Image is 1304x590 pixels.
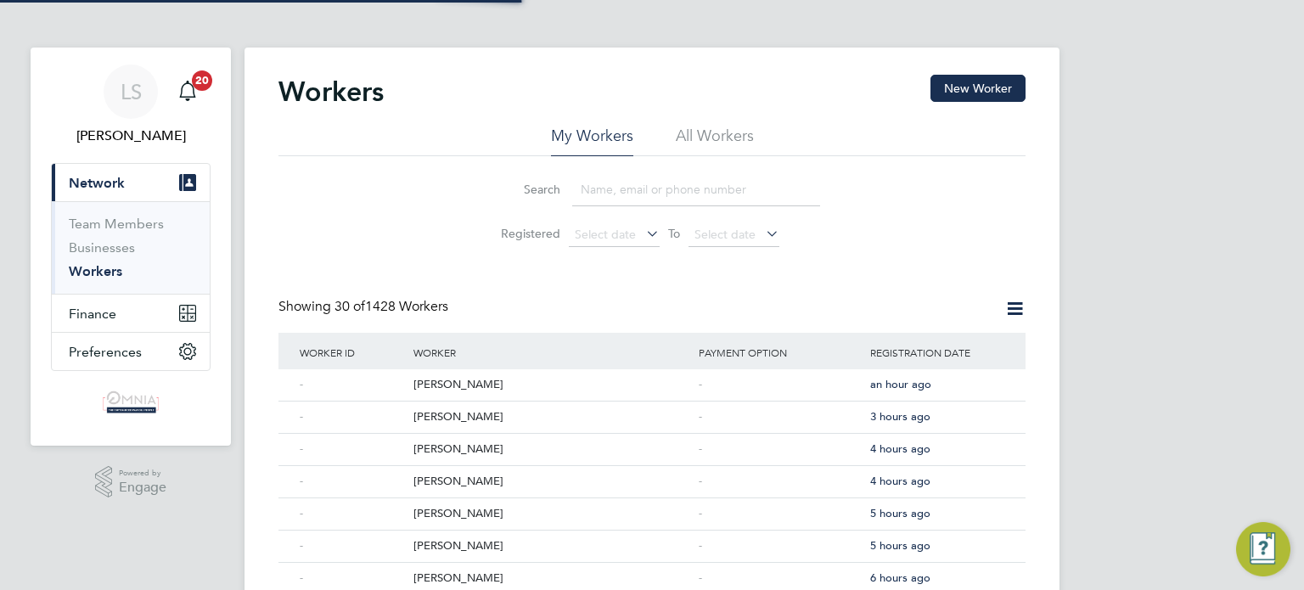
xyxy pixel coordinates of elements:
[69,263,122,279] a: Workers
[663,222,685,244] span: To
[334,298,365,315] span: 30 of
[870,570,930,585] span: 6 hours ago
[409,434,694,465] div: [PERSON_NAME]
[694,402,866,433] div: -
[98,388,164,415] img: omniaoutsourcing-logo-retina.png
[295,497,1009,512] a: -[PERSON_NAME]-5 hours ago
[295,465,1009,480] a: -[PERSON_NAME]-4 hours ago
[295,433,1009,447] a: -[PERSON_NAME]-4 hours ago
[31,48,231,446] nav: Main navigation
[69,344,142,360] span: Preferences
[694,369,866,401] div: -
[334,298,448,315] span: 1428 Workers
[575,227,636,242] span: Select date
[870,409,930,424] span: 3 hours ago
[1236,522,1290,576] button: Engage Resource Center
[69,175,125,191] span: Network
[409,369,694,401] div: [PERSON_NAME]
[95,466,167,498] a: Powered byEngage
[676,126,754,156] li: All Workers
[51,65,211,146] a: LS[PERSON_NAME]
[870,474,930,488] span: 4 hours ago
[52,295,210,332] button: Finance
[409,498,694,530] div: [PERSON_NAME]
[51,126,211,146] span: Lauren Southern
[52,164,210,201] button: Network
[295,562,1009,576] a: -[PERSON_NAME]-6 hours ago
[51,388,211,415] a: Go to home page
[52,201,210,294] div: Network
[295,530,1009,544] a: -[PERSON_NAME]-5 hours ago
[295,368,1009,383] a: -[PERSON_NAME]-an hour ago
[69,216,164,232] a: Team Members
[295,402,409,433] div: -
[295,333,409,372] div: Worker ID
[694,466,866,497] div: -
[870,377,931,391] span: an hour ago
[278,298,452,316] div: Showing
[694,333,866,372] div: Payment Option
[484,182,560,197] label: Search
[121,81,142,103] span: LS
[551,126,633,156] li: My Workers
[295,369,409,401] div: -
[409,402,694,433] div: [PERSON_NAME]
[295,498,409,530] div: -
[409,531,694,562] div: [PERSON_NAME]
[278,75,384,109] h2: Workers
[870,538,930,553] span: 5 hours ago
[694,498,866,530] div: -
[52,333,210,370] button: Preferences
[484,226,560,241] label: Registered
[69,306,116,322] span: Finance
[295,466,409,497] div: -
[866,333,1009,372] div: Registration Date
[295,401,1009,415] a: -[PERSON_NAME]-3 hours ago
[409,466,694,497] div: [PERSON_NAME]
[69,239,135,256] a: Businesses
[694,531,866,562] div: -
[870,506,930,520] span: 5 hours ago
[694,434,866,465] div: -
[119,466,166,480] span: Powered by
[119,480,166,495] span: Engage
[930,75,1026,102] button: New Worker
[171,65,205,119] a: 20
[295,531,409,562] div: -
[694,227,756,242] span: Select date
[572,173,820,206] input: Name, email or phone number
[409,333,694,372] div: Worker
[295,434,409,465] div: -
[870,441,930,456] span: 4 hours ago
[192,70,212,91] span: 20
